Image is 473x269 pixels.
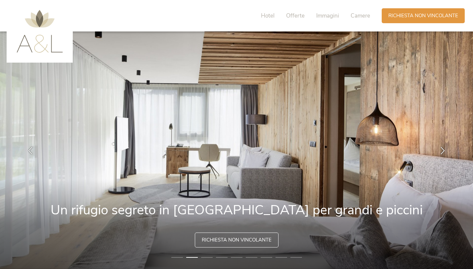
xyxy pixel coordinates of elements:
span: Immagini [316,12,339,20]
span: Hotel [261,12,275,20]
span: Camere [351,12,370,20]
span: Offerte [286,12,305,20]
span: Richiesta non vincolante [388,12,458,19]
img: AMONTI & LUNARIS Wellnessresort [17,10,63,53]
span: Richiesta non vincolante [202,237,272,243]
